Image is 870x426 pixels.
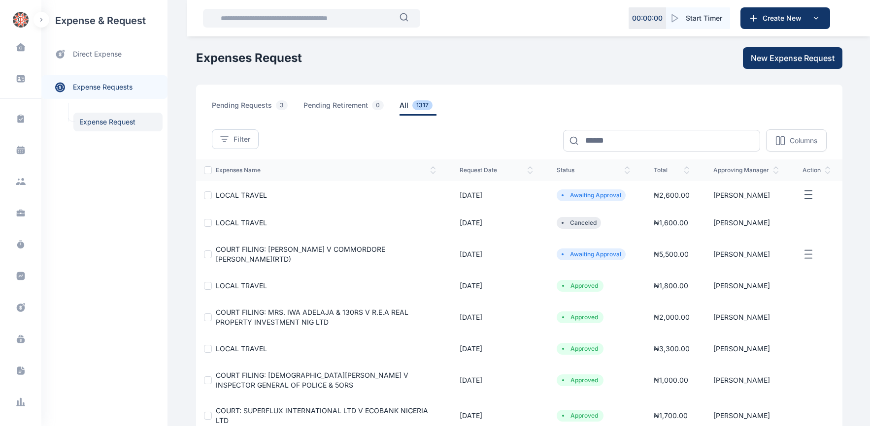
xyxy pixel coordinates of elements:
[654,250,689,258] span: ₦ 5,500.00
[73,113,163,131] a: Expense Request
[216,166,436,174] span: expenses Name
[702,209,791,237] td: [PERSON_NAME]
[216,191,267,199] a: LOCAL TRAVEL
[41,41,167,67] a: direct expense
[654,411,688,420] span: ₦ 1,700.00
[303,100,400,116] a: pending retirement0
[654,376,688,384] span: ₦ 1,000.00
[561,412,600,420] li: Approved
[702,335,791,363] td: [PERSON_NAME]
[759,13,810,23] span: Create New
[561,282,600,290] li: Approved
[216,218,267,227] a: LOCAL TRAVEL
[654,218,688,227] span: ₦ 1,600.00
[654,313,690,321] span: ₦ 2,000.00
[561,191,622,199] li: Awaiting Approval
[654,281,688,290] span: ₦ 1,800.00
[448,209,545,237] td: [DATE]
[740,7,830,29] button: Create New
[212,129,259,149] button: Filter
[561,219,597,227] li: Canceled
[460,166,533,174] span: request date
[196,50,302,66] h1: Expenses Request
[448,237,545,272] td: [DATE]
[216,308,408,326] a: COURT FILING: MRS. IWA ADELAJA & 130RS V R.E.A REAL PROPERTY INVESTMENT NIG LTD
[448,300,545,335] td: [DATE]
[561,250,622,258] li: Awaiting Approval
[790,136,817,146] p: Columns
[766,129,827,152] button: Columns
[743,47,842,69] button: New Expense Request
[702,363,791,398] td: [PERSON_NAME]
[303,100,388,116] span: pending retirement
[702,272,791,300] td: [PERSON_NAME]
[448,335,545,363] td: [DATE]
[41,67,167,99] div: expense requests
[702,300,791,335] td: [PERSON_NAME]
[561,313,600,321] li: Approved
[212,100,292,116] span: pending requests
[666,7,730,29] button: Start Timer
[73,49,122,60] span: direct expense
[276,100,288,110] span: 3
[632,13,663,23] p: 00 : 00 : 00
[751,52,835,64] span: New Expense Request
[702,237,791,272] td: [PERSON_NAME]
[654,191,690,199] span: ₦ 2,600.00
[448,363,545,398] td: [DATE]
[557,166,630,174] span: status
[216,344,267,353] a: LOCAL TRAVEL
[561,376,600,384] li: Approved
[702,181,791,209] td: [PERSON_NAME]
[561,345,600,353] li: Approved
[216,406,428,425] a: COURT: SUPERFLUX INTERNATIONAL LTD V ECOBANK NIGERIA LTD
[654,344,690,353] span: ₦ 3,300.00
[400,100,436,116] span: all
[713,166,779,174] span: approving manager
[216,371,408,389] a: COURT FILING: [DEMOGRAPHIC_DATA][PERSON_NAME] V INSPECTOR GENERAL OF POLICE & 5ORS
[448,181,545,209] td: [DATE]
[400,100,448,116] a: all1317
[448,272,545,300] td: [DATE]
[216,245,385,263] a: COURT FILING: [PERSON_NAME] V COMMORDORE [PERSON_NAME](RTD)
[803,166,831,174] span: action
[654,166,690,174] span: total
[412,100,433,110] span: 1317
[216,281,267,290] a: LOCAL TRAVEL
[41,75,167,99] a: expense requests
[372,100,384,110] span: 0
[234,134,250,144] span: Filter
[212,100,303,116] a: pending requests3
[686,13,722,23] span: Start Timer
